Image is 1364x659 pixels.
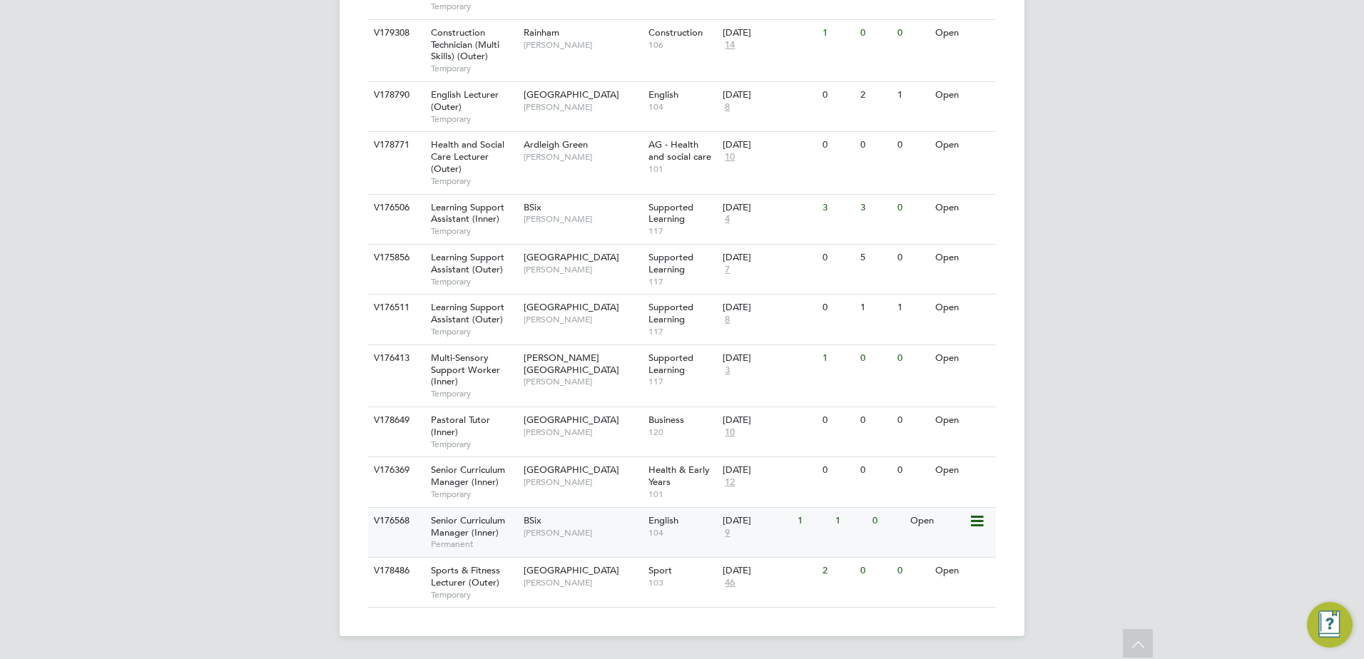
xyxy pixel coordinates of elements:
[524,352,619,376] span: [PERSON_NAME][GEOGRAPHIC_DATA]
[857,345,894,372] div: 0
[370,457,420,484] div: V176369
[894,132,931,158] div: 0
[524,414,619,426] span: [GEOGRAPHIC_DATA]
[524,514,541,526] span: BSix
[723,464,815,476] div: [DATE]
[819,245,856,271] div: 0
[723,565,815,577] div: [DATE]
[524,26,559,39] span: Rainham
[894,558,931,584] div: 0
[819,132,856,158] div: 0
[819,407,856,434] div: 0
[648,201,693,225] span: Supported Learning
[907,508,969,534] div: Open
[524,39,641,51] span: [PERSON_NAME]
[932,82,994,108] div: Open
[723,213,732,225] span: 4
[431,251,504,275] span: Learning Support Assistant (Outer)
[648,225,716,237] span: 117
[370,558,420,584] div: V178486
[819,295,856,321] div: 0
[723,27,815,39] div: [DATE]
[524,88,619,101] span: [GEOGRAPHIC_DATA]
[819,558,856,584] div: 2
[648,326,716,337] span: 117
[370,345,420,372] div: V176413
[723,302,815,314] div: [DATE]
[723,364,732,377] span: 3
[932,457,994,484] div: Open
[932,558,994,584] div: Open
[431,489,516,500] span: Temporary
[370,82,420,108] div: V178790
[857,457,894,484] div: 0
[431,225,516,237] span: Temporary
[723,414,815,426] div: [DATE]
[648,26,703,39] span: Construction
[894,20,931,46] div: 0
[431,589,516,601] span: Temporary
[857,245,894,271] div: 5
[894,195,931,221] div: 0
[524,151,641,163] span: [PERSON_NAME]
[932,20,994,46] div: Open
[932,195,994,221] div: Open
[723,314,732,326] span: 8
[524,464,619,476] span: [GEOGRAPHIC_DATA]
[723,352,815,364] div: [DATE]
[370,20,420,46] div: V179308
[648,376,716,387] span: 117
[648,564,672,576] span: Sport
[894,245,931,271] div: 0
[648,301,693,325] span: Supported Learning
[524,426,641,438] span: [PERSON_NAME]
[524,213,641,225] span: [PERSON_NAME]
[431,439,516,450] span: Temporary
[431,26,499,63] span: Construction Technician (Multi Skills) (Outer)
[648,489,716,500] span: 101
[431,352,500,388] span: Multi-Sensory Support Worker (Inner)
[431,1,516,12] span: Temporary
[932,132,994,158] div: Open
[431,88,499,113] span: English Lecturer (Outer)
[832,508,869,534] div: 1
[370,245,420,271] div: V175856
[819,20,856,46] div: 1
[524,201,541,213] span: BSix
[648,464,710,488] span: Health & Early Years
[648,276,716,287] span: 117
[431,113,516,125] span: Temporary
[524,101,641,113] span: [PERSON_NAME]
[932,245,994,271] div: Open
[723,577,737,589] span: 46
[894,82,931,108] div: 1
[648,251,693,275] span: Supported Learning
[857,558,894,584] div: 0
[723,264,732,276] span: 7
[431,564,500,588] span: Sports & Fitness Lecturer (Outer)
[524,577,641,588] span: [PERSON_NAME]
[648,163,716,175] span: 101
[723,89,815,101] div: [DATE]
[723,426,737,439] span: 10
[648,414,684,426] span: Business
[524,527,641,538] span: [PERSON_NAME]
[648,426,716,438] span: 120
[431,388,516,399] span: Temporary
[894,407,931,434] div: 0
[524,476,641,488] span: [PERSON_NAME]
[648,101,716,113] span: 104
[370,295,420,321] div: V176511
[431,464,505,488] span: Senior Curriculum Manager (Inner)
[932,295,994,321] div: Open
[894,345,931,372] div: 0
[723,527,732,539] span: 9
[431,538,516,550] span: Permanent
[370,132,420,158] div: V178771
[723,139,815,151] div: [DATE]
[857,82,894,108] div: 2
[370,407,420,434] div: V178649
[819,457,856,484] div: 0
[524,314,641,325] span: [PERSON_NAME]
[857,20,894,46] div: 0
